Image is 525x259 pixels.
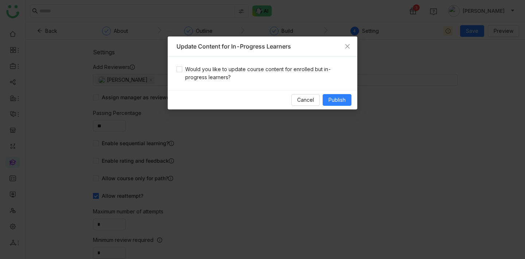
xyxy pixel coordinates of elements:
[328,96,346,104] span: Publish
[323,94,351,106] button: Publish
[338,36,357,56] button: Close
[182,65,349,81] span: Would you like to update course content for enrolled but in-progress learners?
[291,94,320,106] button: Cancel
[297,96,314,104] span: Cancel
[176,42,349,50] div: Update Content for In-Progress Learners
